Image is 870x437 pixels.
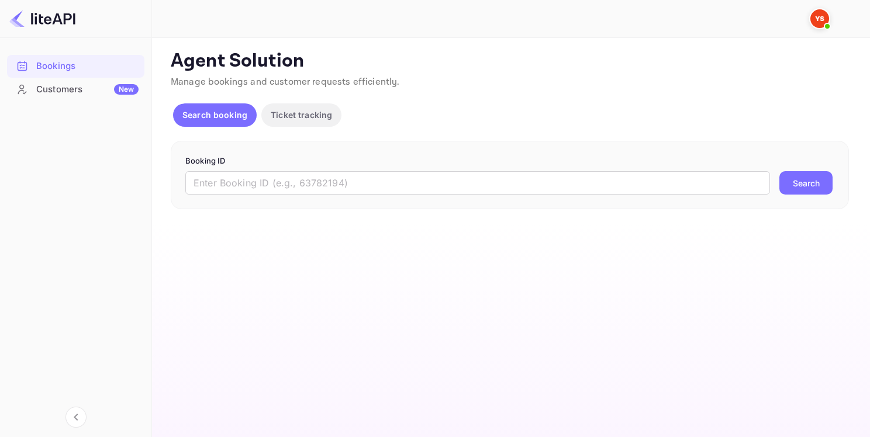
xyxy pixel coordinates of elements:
[9,9,75,28] img: LiteAPI logo
[171,50,849,73] p: Agent Solution
[36,83,139,96] div: Customers
[7,55,144,78] div: Bookings
[810,9,829,28] img: Yandex Support
[185,171,770,195] input: Enter Booking ID (e.g., 63782194)
[171,76,400,88] span: Manage bookings and customer requests efficiently.
[65,407,87,428] button: Collapse navigation
[7,78,144,101] div: CustomersNew
[114,84,139,95] div: New
[271,109,332,121] p: Ticket tracking
[36,60,139,73] div: Bookings
[779,171,833,195] button: Search
[182,109,247,121] p: Search booking
[7,55,144,77] a: Bookings
[7,78,144,100] a: CustomersNew
[185,155,834,167] p: Booking ID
